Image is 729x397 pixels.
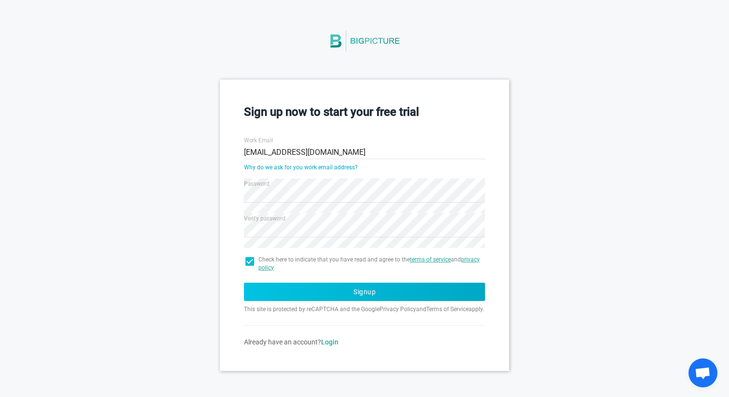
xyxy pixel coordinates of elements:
a: Login [321,338,338,346]
a: Why do we ask for you work email address? [244,164,358,171]
div: Open chat [688,358,717,387]
h3: Sign up now to start your free trial [244,104,485,120]
a: terms of service [410,256,451,263]
img: BigPicture [328,21,401,61]
a: privacy policy [258,256,480,271]
a: Privacy Policy [379,306,416,313]
a: Terms of Service [426,306,469,313]
button: Signup [244,283,485,301]
p: This site is protected by reCAPTCHA and the Google and apply. [244,305,485,314]
div: Already have an account? [244,337,485,347]
span: Check here to indicate that you have read and agree to the and [258,256,485,272]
